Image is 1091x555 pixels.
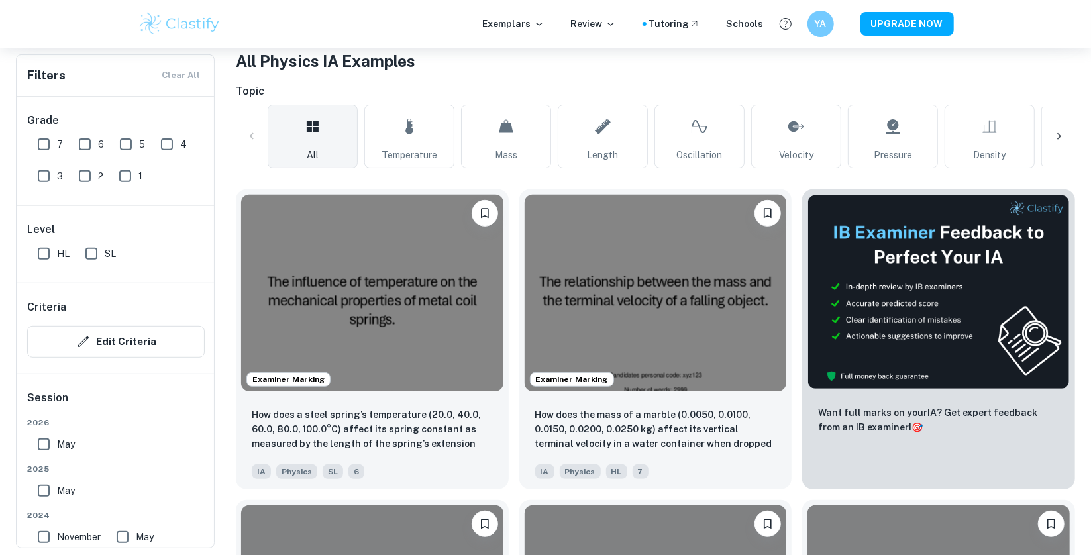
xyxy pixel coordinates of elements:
button: Bookmark [472,511,498,537]
a: Tutoring [649,17,700,31]
span: November [57,530,101,544]
span: 2026 [27,417,205,429]
p: How does the mass of a marble (0.0050, 0.0100, 0.0150, 0.0200, 0.0250 kg) affect its vertical ter... [535,407,776,452]
span: Physics [276,464,317,479]
span: 2024 [27,509,205,521]
h1: All Physics IA Examples [236,49,1075,73]
h6: Session [27,390,205,417]
span: SL [323,464,343,479]
span: 6 [98,137,104,152]
a: Schools [727,17,764,31]
span: Oscillation [677,148,723,162]
span: 5 [139,137,145,152]
h6: Topic [236,83,1075,99]
span: SL [105,246,116,261]
p: Exemplars [483,17,545,31]
span: Velocity [779,148,813,162]
span: Temperature [382,148,437,162]
span: Examiner Marking [247,374,330,385]
a: Examiner MarkingBookmarkHow does the mass of a marble (0.0050, 0.0100, 0.0150, 0.0200, 0.0250 kg)... [519,189,792,489]
h6: Filters [27,66,66,85]
button: Edit Criteria [27,326,205,358]
span: HL [57,246,70,261]
button: UPGRADE NOW [860,12,954,36]
img: Physics IA example thumbnail: How does the mass of a marble (0.0050, 0 [525,195,787,391]
span: May [57,483,75,498]
button: YA [807,11,834,37]
span: 🎯 [911,422,923,432]
button: Bookmark [472,200,498,227]
button: Help and Feedback [774,13,797,35]
a: ThumbnailWant full marks on yourIA? Get expert feedback from an IB examiner! [802,189,1075,489]
span: All [307,148,319,162]
button: Bookmark [754,511,781,537]
span: 7 [633,464,649,479]
span: 1 [138,169,142,183]
span: 6 [348,464,364,479]
h6: Level [27,222,205,238]
span: Examiner Marking [531,374,613,385]
span: 2 [98,169,103,183]
span: IA [535,464,554,479]
span: IA [252,464,271,479]
span: May [57,437,75,452]
p: Want full marks on your IA ? Get expert feedback from an IB examiner! [818,405,1059,434]
span: Length [588,148,619,162]
span: HL [606,464,627,479]
span: Density [974,148,1006,162]
img: Physics IA example thumbnail: How does a steel spring’s temperature (2 [241,195,503,391]
span: 4 [180,137,187,152]
button: Bookmark [754,200,781,227]
span: Mass [495,148,517,162]
img: Thumbnail [807,195,1070,389]
img: Clastify logo [138,11,222,37]
span: 2025 [27,463,205,475]
h6: Grade [27,113,205,128]
h6: Criteria [27,299,66,315]
span: May [136,530,154,544]
span: Physics [560,464,601,479]
p: Review [571,17,616,31]
button: Bookmark [1038,511,1065,537]
span: 7 [57,137,63,152]
h6: YA [813,17,828,31]
p: How does a steel spring’s temperature (20.0, 40.0, 60.0, 80.0, 100.0°C) affect its spring constan... [252,407,493,452]
a: Examiner MarkingBookmarkHow does a steel spring’s temperature (20.0, 40.0, 60.0, 80.0, 100.0°C) a... [236,189,509,489]
span: Pressure [874,148,912,162]
span: 3 [57,169,63,183]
